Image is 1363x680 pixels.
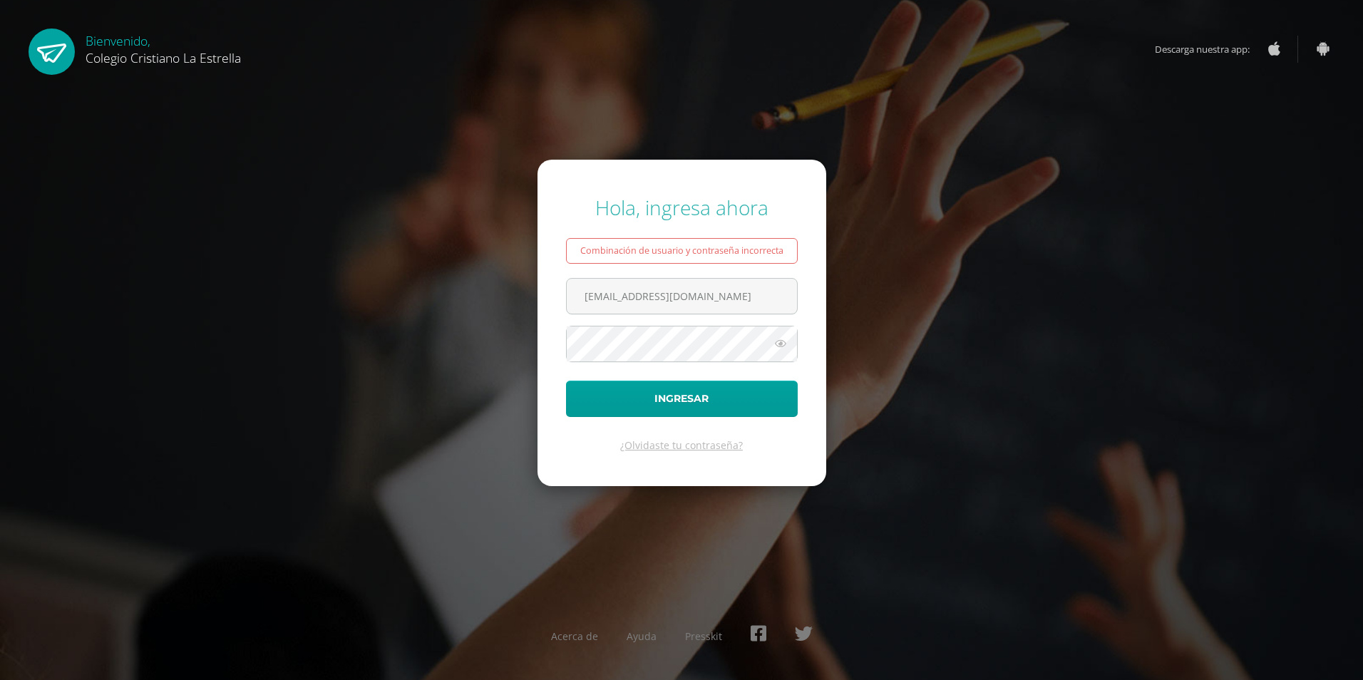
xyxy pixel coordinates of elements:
span: Descarga nuestra app: [1155,36,1264,63]
div: Hola, ingresa ahora [566,194,798,221]
button: Ingresar [566,381,798,417]
div: Bienvenido, [86,29,241,66]
span: Colegio Cristiano La Estrella [86,49,241,66]
a: ¿Olvidaste tu contraseña? [620,438,743,452]
input: Correo electrónico o usuario [567,279,797,314]
a: Acerca de [551,629,598,643]
a: Presskit [685,629,722,643]
a: Ayuda [627,629,657,643]
div: Combinación de usuario y contraseña incorrecta [566,238,798,264]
